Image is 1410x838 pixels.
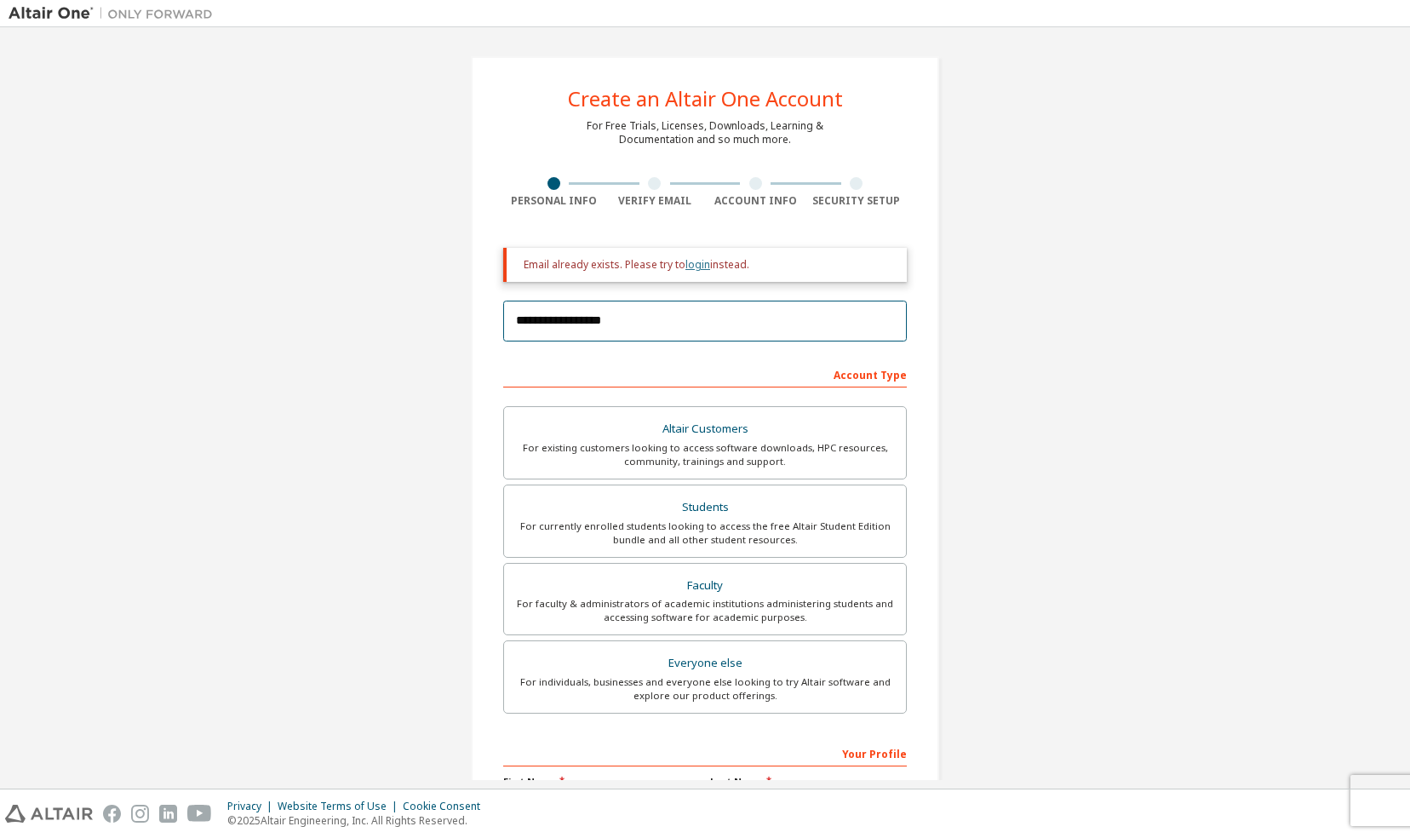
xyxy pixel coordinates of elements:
div: Account Info [705,194,806,208]
div: For individuals, businesses and everyone else looking to try Altair software and explore our prod... [514,675,896,703]
label: Last Name [710,775,907,789]
p: © 2025 Altair Engineering, Inc. All Rights Reserved. [227,813,490,828]
label: First Name [503,775,700,789]
div: Faculty [514,574,896,598]
div: Personal Info [503,194,605,208]
img: Altair One [9,5,221,22]
div: Altair Customers [514,417,896,441]
div: For Free Trials, Licenses, Downloads, Learning & Documentation and so much more. [587,119,823,146]
img: youtube.svg [187,805,212,823]
div: Email already exists. Please try to instead. [524,258,893,272]
img: linkedin.svg [159,805,177,823]
img: instagram.svg [131,805,149,823]
div: Create an Altair One Account [568,89,843,109]
div: Website Terms of Use [278,800,403,813]
div: Security Setup [806,194,908,208]
div: For existing customers looking to access software downloads, HPC resources, community, trainings ... [514,441,896,468]
div: Privacy [227,800,278,813]
div: For currently enrolled students looking to access the free Altair Student Edition bundle and all ... [514,519,896,547]
img: altair_logo.svg [5,805,93,823]
div: Verify Email [605,194,706,208]
div: Students [514,496,896,519]
div: Your Profile [503,739,907,766]
img: facebook.svg [103,805,121,823]
a: login [685,257,710,272]
div: Cookie Consent [403,800,490,813]
div: For faculty & administrators of academic institutions administering students and accessing softwa... [514,597,896,624]
div: Account Type [503,360,907,387]
div: Everyone else [514,651,896,675]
